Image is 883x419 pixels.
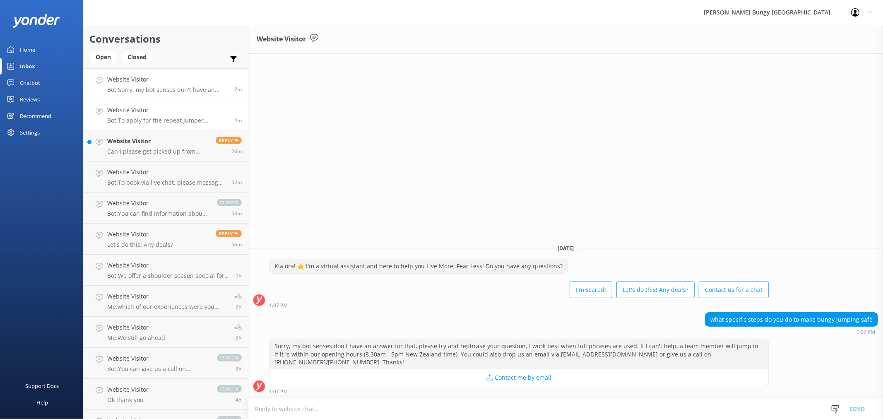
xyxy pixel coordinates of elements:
span: Aug 22 2025 11:46am (UTC +12:00) Pacific/Auckland [236,272,242,279]
div: Closed [121,51,153,63]
a: Website VisitorBot:Sorry, my bot senses don't have an answer for that, please try and rephrase yo... [83,68,248,99]
div: Settings [20,124,40,141]
p: Bot: You can give us a call on [PHONE_NUMBER] or [PHONE_NUMBER] to chat with a crew member. Our o... [107,365,209,373]
p: Me: which of our experiences were you after? [107,303,228,311]
a: Website VisitorOk thank youclosed4h [83,379,248,410]
div: Support Docs [26,378,59,394]
button: Contact us for a chat [699,282,769,298]
h4: Website Visitor [107,75,228,84]
span: Aug 22 2025 08:49am (UTC +12:00) Pacific/Auckland [236,396,242,403]
h4: Website Visitor [107,168,225,177]
p: Bot: To apply for the repeat jumper discount via chat, please message between 8.30am-5pm NZST dai... [107,117,228,124]
div: Chatbot [20,75,40,91]
a: Website VisitorLet's do this! Any deals?Reply56m [83,224,248,255]
h4: Website Visitor [107,199,209,208]
strong: 1:07 PM [269,303,288,308]
a: Website VisitorMe:which of our experiences were you after?2h [83,286,248,317]
a: Website VisitorBot:You can find information about jobs and apply through the website at [URL][DOM... [83,193,248,224]
span: Aug 22 2025 01:07pm (UTC +12:00) Pacific/Auckland [234,86,242,93]
strong: 1:07 PM [857,330,875,335]
p: Me: We still go ahead [107,334,165,342]
p: Bot: You can find information about jobs and apply through the website at [URL][DOMAIN_NAME]. [107,210,209,217]
a: Website VisitorBot:To apply for the repeat jumper discount via chat, please message between 8.30a... [83,99,248,130]
h4: Website Visitor [107,230,173,239]
span: Aug 22 2025 12:18pm (UTC +12:00) Pacific/Auckland [231,179,242,186]
a: Closed [121,52,157,61]
span: Aug 22 2025 10:59am (UTC +12:00) Pacific/Auckland [236,303,242,310]
div: Aug 22 2025 01:07pm (UTC +12:00) Pacific/Auckland [705,329,878,335]
a: Website VisitorMe:We still go ahead2h [83,317,248,348]
p: Let's do this! Any deals? [107,241,173,248]
span: Aug 22 2025 01:05pm (UTC +12:00) Pacific/Auckland [234,117,242,124]
span: closed [217,385,242,393]
div: Aug 22 2025 01:07pm (UTC +12:00) Pacific/Auckland [269,388,769,394]
h3: Website Visitor [257,34,306,45]
div: Inbox [20,58,35,75]
span: closed [217,199,242,206]
button: Let's do this! Any deals? [616,282,695,298]
p: Can I please get picked up from [GEOGRAPHIC_DATA]? Thank you [107,148,209,155]
a: Website VisitorBot:You can give us a call on [PHONE_NUMBER] or [PHONE_NUMBER] to chat with a crew... [83,348,248,379]
div: Kia ora! 🤙 I'm a virtual assistant and here to help you Live More, Fear Less! Do you have any que... [269,259,568,273]
button: 📩 Contact me by email [269,369,768,386]
span: Reply [216,137,242,144]
h4: Website Visitor [107,385,149,394]
span: Aug 22 2025 10:48am (UTC +12:00) Pacific/Auckland [236,334,242,341]
div: Home [20,41,35,58]
div: Help [36,394,48,411]
span: Aug 22 2025 12:13pm (UTC +12:00) Pacific/Auckland [231,241,242,248]
h4: Website Visitor [107,323,165,332]
span: [DATE] [553,245,579,252]
h4: Website Visitor [107,354,209,363]
p: Ok thank you [107,396,149,404]
a: Website VisitorBot:We offer a shoulder season special for the Kawarau Bridge Bungy with Media fro... [83,255,248,286]
div: what specific steps do you do to make bungy jumping safe [705,313,878,327]
h4: Website Visitor [107,137,209,146]
span: Reply [216,230,242,237]
h4: Website Visitor [107,292,228,301]
p: Bot: We offer a shoulder season special for the Kawarau Bridge Bungy with Media from the [DATE] t... [107,272,229,279]
a: Website VisitorBot:To book via live chat, please message on here between 8.30am-5pm NZST daily, w... [83,161,248,193]
div: Aug 22 2025 01:07pm (UTC +12:00) Pacific/Auckland [269,302,769,308]
span: closed [217,354,242,361]
span: Aug 22 2025 12:43pm (UTC +12:00) Pacific/Auckland [231,148,242,155]
strong: 1:07 PM [269,389,288,394]
span: Aug 22 2025 09:22am (UTC +12:00) Pacific/Auckland [236,365,242,372]
img: yonder-white-logo.png [12,14,60,28]
div: Sorry, my bot senses don't have an answer for that, please try and rephrase your question, I work... [269,339,768,369]
button: I'm scared! [570,282,612,298]
h4: Website Visitor [107,106,228,115]
p: Bot: Sorry, my bot senses don't have an answer for that, please try and rephrase your question, I... [107,86,228,94]
span: Aug 22 2025 12:16pm (UTC +12:00) Pacific/Auckland [231,210,242,217]
p: Bot: To book via live chat, please message on here between 8.30am-5pm NZST daily, where a friendl... [107,179,225,186]
div: Open [89,51,117,63]
div: Reviews [20,91,40,108]
h4: Website Visitor [107,261,229,270]
h2: Conversations [89,31,242,47]
div: Recommend [20,108,51,124]
a: Website VisitorCan I please get picked up from [GEOGRAPHIC_DATA]? Thank youReply26m [83,130,248,161]
a: Open [89,52,121,61]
